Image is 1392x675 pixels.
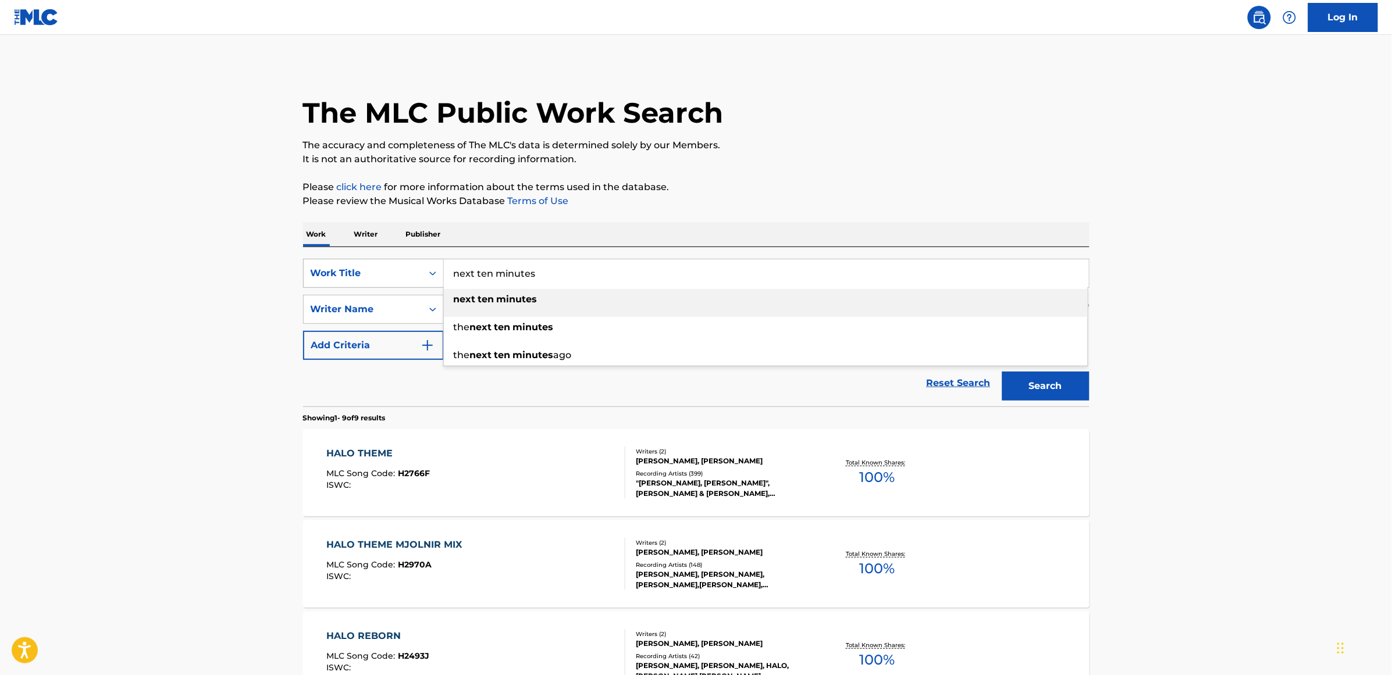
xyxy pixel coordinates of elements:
[846,458,909,467] p: Total Known Shares:
[398,468,430,478] span: H2766F
[303,138,1090,152] p: The accuracy and completeness of The MLC's data is determined solely by our Members.
[860,467,895,488] span: 100 %
[303,180,1090,194] p: Please for more information about the terms used in the database.
[303,194,1090,208] p: Please review the Musical Works Database
[337,181,382,192] a: click here
[454,349,470,360] span: the
[636,630,812,638] div: Writers ( 2 )
[505,195,569,206] a: Terms of Use
[311,266,415,280] div: Work Title
[860,649,895,670] span: 100 %
[326,559,398,570] span: MLC Song Code :
[636,538,812,547] div: Writers ( 2 )
[303,413,386,423] p: Showing 1 - 9 of 9 results
[636,478,812,499] div: "[PERSON_NAME], [PERSON_NAME]", [PERSON_NAME] & [PERSON_NAME], [PERSON_NAME] & [PERSON_NAME], HAL...
[421,338,435,352] img: 9d2ae6d4665cec9f34b9.svg
[494,349,511,360] strong: ten
[478,294,494,305] strong: ten
[326,662,354,673] span: ISWC :
[311,302,415,316] div: Writer Name
[403,222,444,247] p: Publisher
[860,558,895,579] span: 100 %
[470,349,492,360] strong: next
[1308,3,1378,32] a: Log In
[921,370,996,396] a: Reset Search
[494,322,511,333] strong: ten
[398,559,432,570] span: H2970A
[14,9,59,26] img: MLC Logo
[636,560,812,569] div: Recording Artists ( 148 )
[636,569,812,590] div: [PERSON_NAME], [PERSON_NAME], [PERSON_NAME],[PERSON_NAME], [PERSON_NAME], [PERSON_NAME], VARIOUS ...
[303,429,1090,516] a: HALO THEMEMLC Song Code:H2766FISWC:Writers (2)[PERSON_NAME], [PERSON_NAME]Recording Artists (399)...
[636,447,812,456] div: Writers ( 2 )
[636,547,812,558] div: [PERSON_NAME], [PERSON_NAME]
[1334,619,1392,675] iframe: Chat Widget
[326,538,468,552] div: HALO THEME MJOLNIR MIX
[1337,631,1344,666] div: Drag
[513,322,554,333] strong: minutes
[326,629,429,643] div: HALO REBORN
[1278,6,1301,29] div: Help
[1248,6,1271,29] a: Public Search
[1252,10,1266,24] img: search
[513,349,554,360] strong: minutes
[326,651,398,661] span: MLC Song Code :
[303,222,330,247] p: Work
[398,651,429,661] span: H2493J
[636,638,812,649] div: [PERSON_NAME], [PERSON_NAME]
[303,520,1090,608] a: HALO THEME MJOLNIR MIXMLC Song Code:H2970AISWC:Writers (2)[PERSON_NAME], [PERSON_NAME]Recording A...
[846,641,909,649] p: Total Known Shares:
[636,652,812,660] div: Recording Artists ( 42 )
[1283,10,1297,24] img: help
[351,222,382,247] p: Writer
[636,456,812,466] div: [PERSON_NAME], [PERSON_NAME]
[846,549,909,558] p: Total Known Shares:
[326,571,354,581] span: ISWC :
[554,349,572,360] span: ago
[636,469,812,478] div: Recording Artists ( 399 )
[303,259,1090,406] form: Search Form
[1002,372,1090,401] button: Search
[470,322,492,333] strong: next
[326,468,398,478] span: MLC Song Code :
[303,95,724,130] h1: The MLC Public Work Search
[454,294,476,305] strong: next
[326,447,430,460] div: HALO THEME
[326,480,354,490] span: ISWC :
[303,152,1090,166] p: It is not an authoritative source for recording information.
[303,331,444,360] button: Add Criteria
[454,322,470,333] span: the
[497,294,537,305] strong: minutes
